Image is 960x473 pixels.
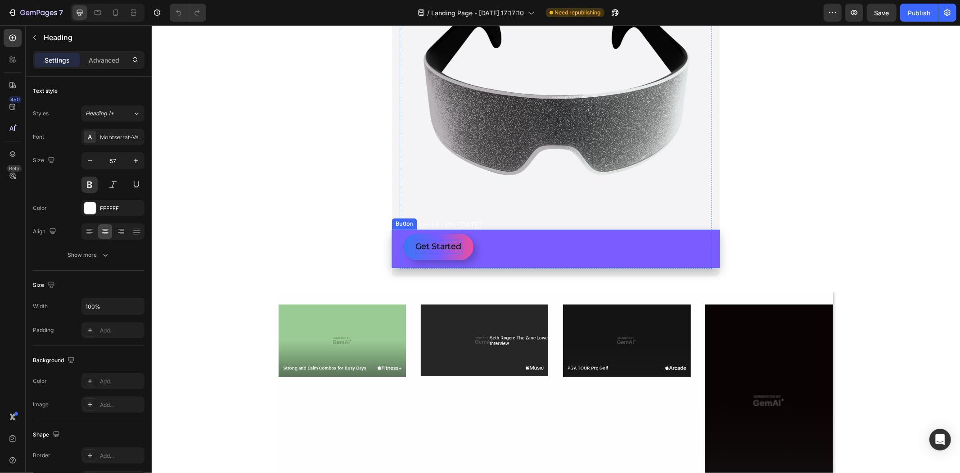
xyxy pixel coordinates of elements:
[264,215,310,229] p: Get Started
[269,279,397,351] img: Alt image
[7,165,22,172] div: Beta
[33,133,44,141] div: Font
[242,195,263,203] div: Button
[33,355,77,367] div: Background
[33,377,47,385] div: Color
[152,25,960,473] iframe: To enrich screen reader interactions, please activate Accessibility in Grammarly extension settings
[33,302,48,310] div: Width
[867,4,897,22] button: Save
[33,400,49,409] div: Image
[33,87,58,95] div: Text style
[100,327,142,335] div: Add...
[33,326,54,334] div: Padding
[252,209,321,235] button: <p>Get Started</p>
[86,109,114,118] span: Heading 1*
[89,55,119,65] p: Advanced
[874,9,889,17] span: Save
[33,247,144,263] button: Show more
[33,204,47,212] div: Color
[555,9,601,17] span: Need republishing
[33,429,62,441] div: Shape
[68,250,110,259] div: Show more
[929,429,951,450] div: Open Intercom Messenger
[432,8,524,18] span: Landing Page - [DATE] 17:17:10
[44,32,141,43] p: Heading
[33,109,49,118] div: Styles
[33,451,50,459] div: Border
[59,7,63,18] p: 7
[9,96,22,103] div: 450
[33,155,57,167] div: Size
[82,298,144,314] input: Auto
[100,133,142,141] div: Montserrat-VariableFont_wght
[4,4,67,22] button: 7
[900,4,938,22] button: Publish
[428,8,430,18] span: /
[33,226,58,238] div: Align
[908,8,930,18] div: Publish
[554,279,681,471] img: Alt image
[411,279,539,351] img: Alt image
[127,279,255,351] img: Alt image
[81,105,144,122] button: Heading 1*
[100,377,142,386] div: Add...
[45,55,70,65] p: Settings
[33,279,57,291] div: Size
[249,194,559,207] p: Save up to 48% [DATE]
[100,205,142,213] div: FFFFFF
[100,401,142,409] div: Add...
[170,4,206,22] div: Undo/Redo
[100,452,142,460] div: Add...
